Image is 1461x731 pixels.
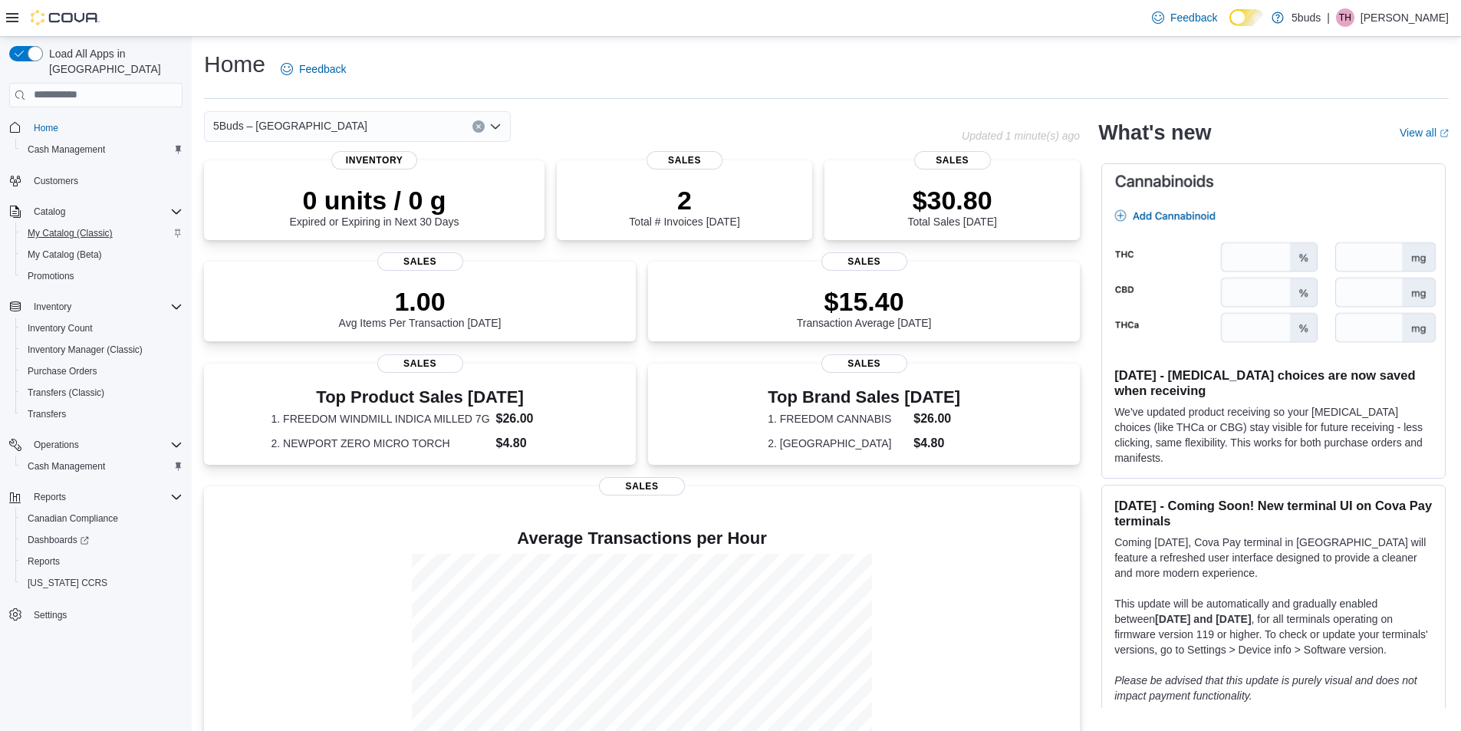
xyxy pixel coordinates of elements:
[28,555,60,568] span: Reports
[28,387,104,399] span: Transfers (Classic)
[275,54,352,84] a: Feedback
[15,139,189,160] button: Cash Management
[21,140,183,159] span: Cash Management
[21,341,149,359] a: Inventory Manager (Classic)
[28,298,183,316] span: Inventory
[15,265,189,287] button: Promotions
[21,267,81,285] a: Promotions
[28,172,84,190] a: Customers
[204,49,265,80] h1: Home
[28,512,118,525] span: Canadian Compliance
[28,344,143,356] span: Inventory Manager (Classic)
[21,405,72,423] a: Transfers
[216,529,1068,548] h4: Average Transactions per Hour
[962,130,1080,142] p: Updated 1 minute(s) ago
[3,603,189,625] button: Settings
[15,529,189,551] a: Dashboards
[21,574,183,592] span: Washington CCRS
[1229,9,1264,26] input: Dark Mode
[1114,674,1417,702] em: Please be advised that this update is purely visual and does not impact payment functionality.
[1292,8,1321,27] p: 5buds
[1114,498,1433,528] h3: [DATE] - Coming Soon! New terminal UI on Cova Pay terminals
[34,175,78,187] span: Customers
[768,411,907,426] dt: 1. FREEDOM CANNABIS
[28,577,107,589] span: [US_STATE] CCRS
[1400,127,1449,139] a: View allExternal link
[271,436,490,451] dt: 2. NEWPORT ZERO MICRO TORCH
[21,362,104,380] a: Purchase Orders
[28,203,71,221] button: Catalog
[28,203,183,221] span: Catalog
[797,286,932,329] div: Transaction Average [DATE]
[21,245,183,264] span: My Catalog (Beta)
[21,245,108,264] a: My Catalog (Beta)
[377,252,463,271] span: Sales
[1440,129,1449,138] svg: External link
[21,405,183,423] span: Transfers
[913,434,960,453] dd: $4.80
[21,574,114,592] a: [US_STATE] CCRS
[21,319,99,338] a: Inventory Count
[28,604,183,624] span: Settings
[3,201,189,222] button: Catalog
[1155,613,1251,625] strong: [DATE] and [DATE]
[496,410,569,428] dd: $26.00
[15,318,189,339] button: Inventory Count
[34,122,58,134] span: Home
[28,270,74,282] span: Promotions
[213,117,367,135] span: 5Buds – [GEOGRAPHIC_DATA]
[290,185,459,216] p: 0 units / 0 g
[1339,8,1351,27] span: TH
[1170,10,1217,25] span: Feedback
[21,267,183,285] span: Promotions
[21,552,66,571] a: Reports
[15,456,189,477] button: Cash Management
[28,298,77,316] button: Inventory
[31,10,100,25] img: Cova
[1146,2,1223,33] a: Feedback
[21,531,95,549] a: Dashboards
[3,486,189,508] button: Reports
[28,606,73,624] a: Settings
[1229,26,1230,27] span: Dark Mode
[28,460,105,473] span: Cash Management
[28,322,93,334] span: Inventory Count
[34,206,65,218] span: Catalog
[15,572,189,594] button: [US_STATE] CCRS
[21,457,111,476] a: Cash Management
[271,388,569,407] h3: Top Product Sales [DATE]
[821,354,907,373] span: Sales
[647,151,723,170] span: Sales
[15,339,189,361] button: Inventory Manager (Classic)
[1114,535,1433,581] p: Coming [DATE], Cova Pay terminal in [GEOGRAPHIC_DATA] will feature a refreshed user interface des...
[496,434,569,453] dd: $4.80
[21,509,124,528] a: Canadian Compliance
[34,491,66,503] span: Reports
[21,140,111,159] a: Cash Management
[1098,120,1211,145] h2: What's new
[913,410,960,428] dd: $26.00
[629,185,739,228] div: Total # Invoices [DATE]
[821,252,907,271] span: Sales
[489,120,502,133] button: Open list of options
[3,434,189,456] button: Operations
[21,224,119,242] a: My Catalog (Classic)
[28,227,113,239] span: My Catalog (Classic)
[3,170,189,192] button: Customers
[3,117,189,139] button: Home
[377,354,463,373] span: Sales
[907,185,996,228] div: Total Sales [DATE]
[907,185,996,216] p: $30.80
[599,477,685,496] span: Sales
[290,185,459,228] div: Expired or Expiring in Next 30 Days
[339,286,502,317] p: 1.00
[21,341,183,359] span: Inventory Manager (Classic)
[15,382,189,403] button: Transfers (Classic)
[1361,8,1449,27] p: [PERSON_NAME]
[28,488,183,506] span: Reports
[1114,367,1433,398] h3: [DATE] - [MEDICAL_DATA] choices are now saved when receiving
[15,222,189,244] button: My Catalog (Classic)
[28,171,183,190] span: Customers
[21,384,183,402] span: Transfers (Classic)
[1114,596,1433,657] p: This update will be automatically and gradually enabled between , for all terminals operating on ...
